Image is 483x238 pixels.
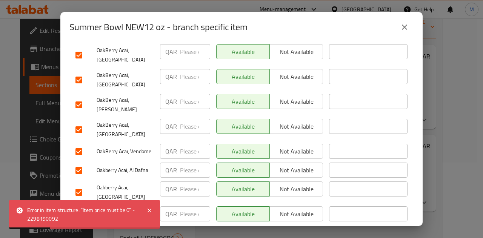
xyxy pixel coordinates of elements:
button: Available [216,69,270,84]
button: Available [216,144,270,159]
button: Not available [269,119,323,134]
p: QAR [165,122,177,131]
input: Please enter price [180,181,210,197]
p: QAR [165,97,177,106]
button: Not available [269,94,323,109]
p: QAR [165,72,177,81]
span: Not available [273,46,320,57]
input: Please enter price [180,94,210,109]
span: Available [220,71,267,82]
button: Available [216,119,270,134]
span: Available [220,209,267,220]
div: Error in item structure: "Item price must be 0" - 2298190092 [27,206,139,223]
span: Not available [273,96,320,107]
span: Available [220,184,267,195]
button: Available [216,94,270,109]
button: Not available [269,163,323,178]
button: close [395,18,414,36]
span: Available [220,96,267,107]
span: Not available [273,184,320,195]
span: OakBerry Acai, Vendome [97,147,154,156]
span: Not available [273,165,320,176]
p: QAR [165,47,177,56]
input: Please enter price [180,69,210,84]
span: Available [220,46,267,57]
span: Available [220,165,267,176]
p: QAR [165,166,177,175]
input: Please enter price [180,144,210,159]
span: Available [220,146,267,157]
p: QAR [165,184,177,193]
p: QAR [165,209,177,218]
button: Not available [269,144,323,159]
span: OakBerry Acai, [GEOGRAPHIC_DATA] [97,71,154,89]
span: Oakberry Acai, Al Dafna [97,166,154,175]
button: Not available [269,181,323,197]
input: Please enter price [180,206,210,221]
p: QAR [165,147,177,156]
span: Oakberry Acai, [GEOGRAPHIC_DATA] [97,183,154,202]
button: Available [216,44,270,59]
span: OakBerry Acai, [PERSON_NAME] [97,95,154,114]
span: Available [220,121,267,132]
input: Please enter price [180,119,210,134]
span: Not available [273,209,320,220]
input: Please enter price [180,44,210,59]
span: Not available [273,121,320,132]
span: Not available [273,71,320,82]
button: Available [216,181,270,197]
button: Available [216,163,270,178]
h2: Summer Bowl NEW12 oz - branch specific item [69,21,248,33]
button: Available [216,206,270,221]
span: OakBerry Acai, [GEOGRAPHIC_DATA] [97,120,154,139]
span: OakBerry Acai, [GEOGRAPHIC_DATA] [97,46,154,64]
button: Not available [269,206,323,221]
button: Not available [269,44,323,59]
span: Not available [273,146,320,157]
input: Please enter price [180,163,210,178]
button: Not available [269,69,323,84]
